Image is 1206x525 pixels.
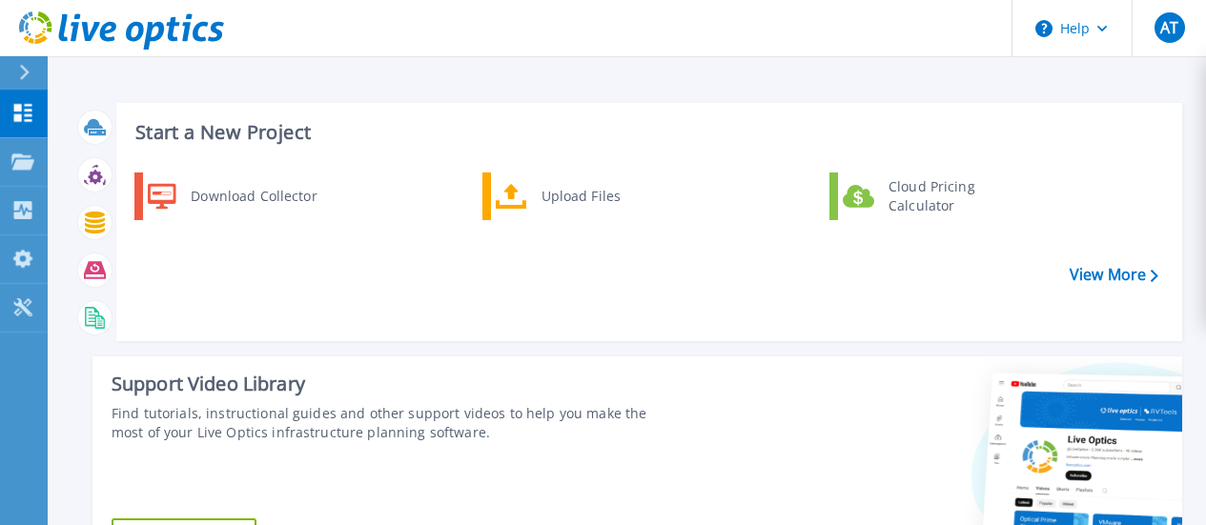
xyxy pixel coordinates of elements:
h3: Start a New Project [135,122,1157,143]
div: Cloud Pricing Calculator [879,177,1020,215]
a: Upload Files [482,172,678,220]
div: Find tutorials, instructional guides and other support videos to help you make the most of your L... [112,404,678,442]
div: Upload Files [532,177,673,215]
span: AT [1160,20,1178,35]
a: Download Collector [134,172,330,220]
a: Cloud Pricing Calculator [829,172,1025,220]
div: Support Video Library [112,372,678,396]
a: View More [1070,266,1158,284]
div: Download Collector [181,177,325,215]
